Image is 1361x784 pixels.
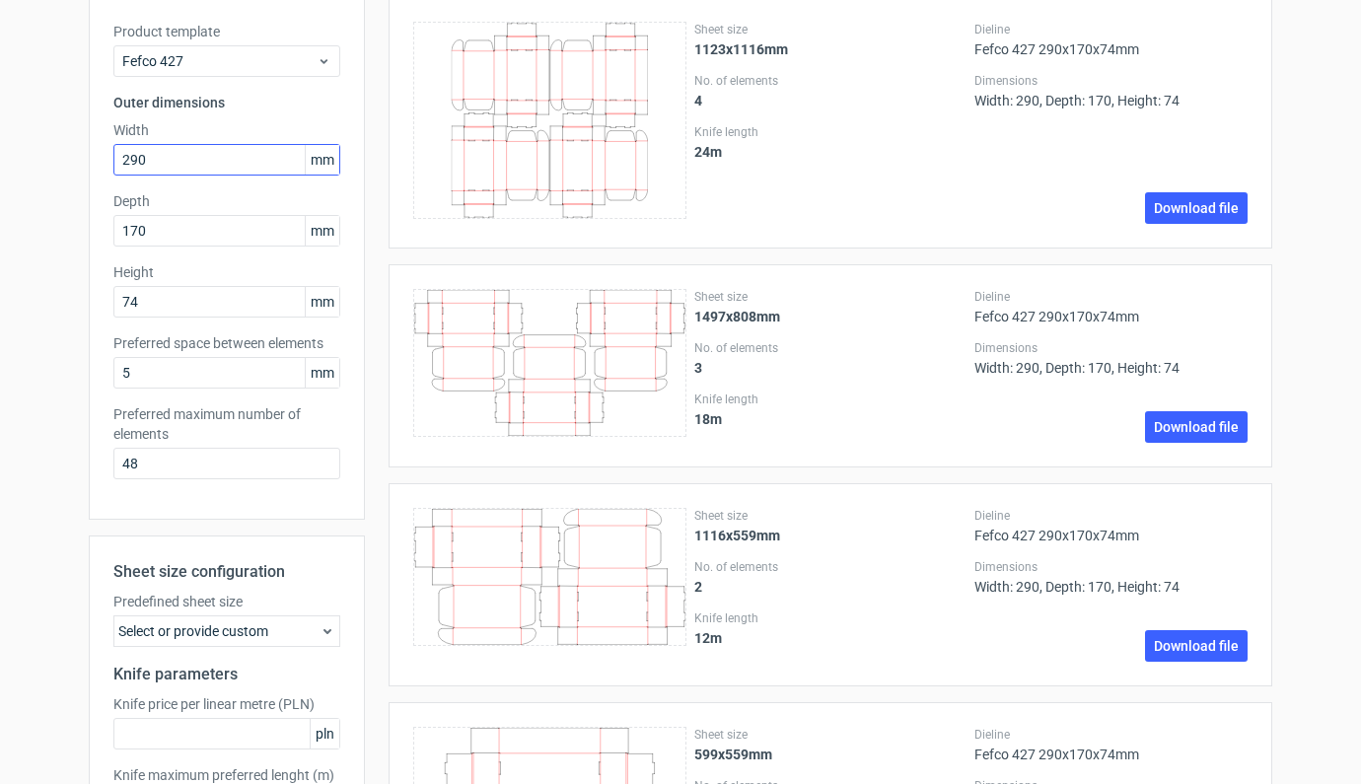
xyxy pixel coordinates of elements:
[113,333,340,353] label: Preferred space between elements
[1145,192,1248,224] a: Download file
[974,22,1248,57] div: Fefco 427 290x170x74mm
[974,73,1248,89] label: Dimensions
[974,289,1248,324] div: Fefco 427 290x170x74mm
[974,559,1248,575] label: Dimensions
[974,289,1248,305] label: Dieline
[694,22,967,37] label: Sheet size
[113,191,340,211] label: Depth
[694,630,722,646] strong: 12 m
[694,360,702,376] strong: 3
[694,144,722,160] strong: 24 m
[113,22,340,41] label: Product template
[113,615,340,647] div: Select or provide custom
[694,41,788,57] strong: 1123x1116mm
[694,747,772,762] strong: 599x559mm
[305,145,339,175] span: mm
[694,610,967,626] label: Knife length
[113,93,340,112] h3: Outer dimensions
[974,727,1248,762] div: Fefco 427 290x170x74mm
[974,508,1248,524] label: Dieline
[305,287,339,317] span: mm
[113,694,340,714] label: Knife price per linear metre (PLN)
[305,216,339,246] span: mm
[694,727,967,743] label: Sheet size
[113,120,340,140] label: Width
[974,22,1248,37] label: Dieline
[694,559,967,575] label: No. of elements
[974,340,1248,356] label: Dimensions
[694,411,722,427] strong: 18 m
[694,73,967,89] label: No. of elements
[694,579,702,595] strong: 2
[113,592,340,611] label: Predefined sheet size
[113,262,340,282] label: Height
[122,51,317,71] span: Fefco 427
[694,392,967,407] label: Knife length
[310,719,339,748] span: pln
[694,124,967,140] label: Knife length
[694,340,967,356] label: No. of elements
[113,560,340,584] h2: Sheet size configuration
[694,528,780,543] strong: 1116x559mm
[305,358,339,388] span: mm
[694,309,780,324] strong: 1497x808mm
[694,289,967,305] label: Sheet size
[113,663,340,686] h2: Knife parameters
[974,559,1248,595] div: Width: 290, Depth: 170, Height: 74
[1145,630,1248,662] a: Download file
[1145,411,1248,443] a: Download file
[694,508,967,524] label: Sheet size
[974,508,1248,543] div: Fefco 427 290x170x74mm
[694,93,702,108] strong: 4
[974,340,1248,376] div: Width: 290, Depth: 170, Height: 74
[974,727,1248,743] label: Dieline
[113,404,340,444] label: Preferred maximum number of elements
[974,73,1248,108] div: Width: 290, Depth: 170, Height: 74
